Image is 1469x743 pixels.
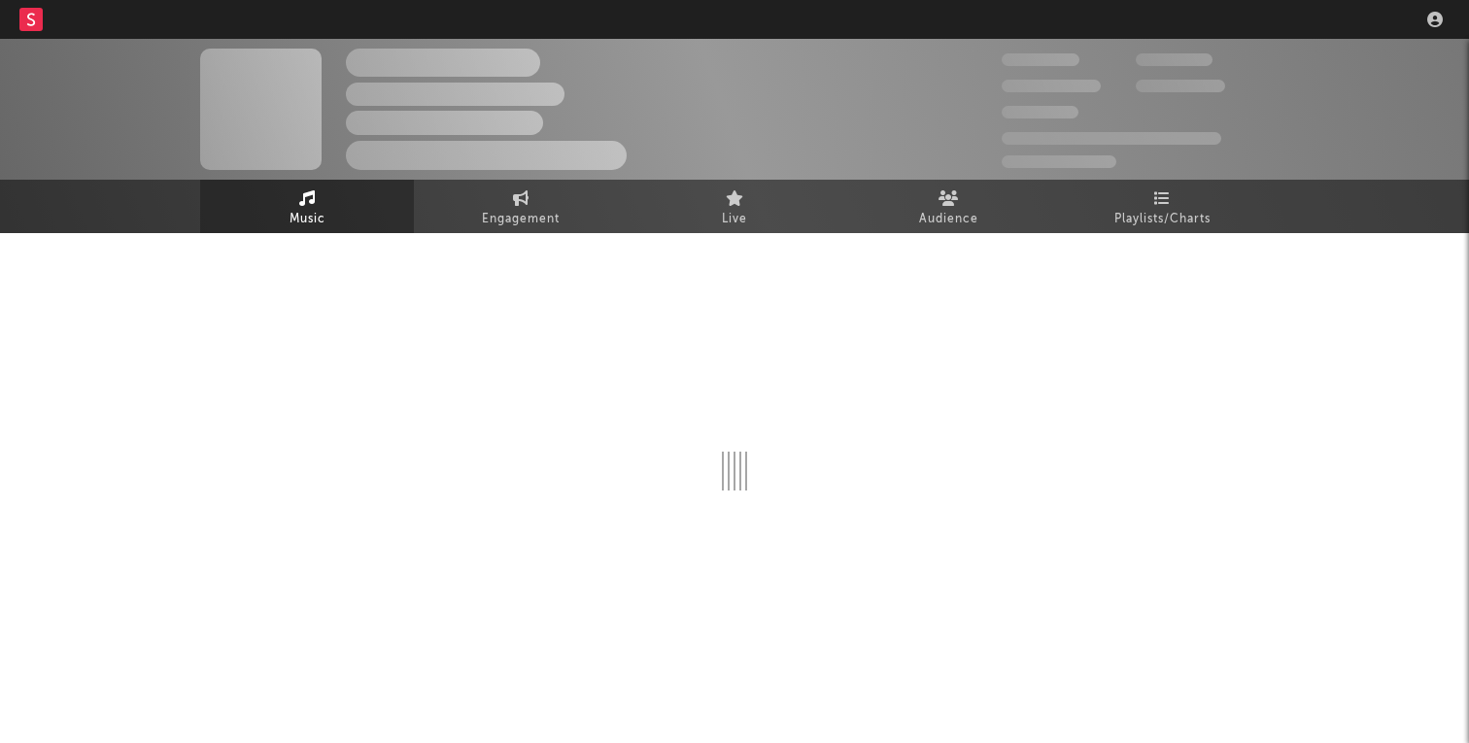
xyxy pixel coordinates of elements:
[1114,208,1211,231] span: Playlists/Charts
[1002,155,1116,168] span: Jump Score: 85.0
[1002,132,1221,145] span: 50 000 000 Monthly Listeners
[1002,106,1078,118] span: 100 000
[1136,80,1225,92] span: 1 000 000
[1002,80,1101,92] span: 50 000 000
[1002,53,1079,66] span: 300 000
[200,180,414,233] a: Music
[1136,53,1213,66] span: 100 000
[919,208,978,231] span: Audience
[414,180,628,233] a: Engagement
[1055,180,1269,233] a: Playlists/Charts
[722,208,747,231] span: Live
[482,208,560,231] span: Engagement
[290,208,325,231] span: Music
[841,180,1055,233] a: Audience
[628,180,841,233] a: Live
